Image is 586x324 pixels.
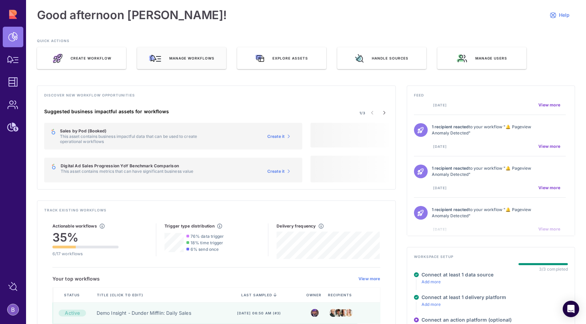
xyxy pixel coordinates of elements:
[97,310,191,316] a: Demo Insight - Dunder Mifflin: Daily Sales
[44,108,302,115] h4: Suggested business impactful assets for workflows
[433,103,447,107] span: [DATE]
[191,240,223,245] span: 18% time trigger
[422,294,506,300] h4: Connect at least 1 delivery platform
[433,144,447,149] span: [DATE]
[59,310,86,316] div: Active
[306,293,323,297] span: Owner
[164,223,215,229] h5: Trigger type distribution
[422,279,441,284] a: Add more
[359,111,365,115] span: 1/3
[432,166,469,171] strong: 1 recipient reacted
[563,301,579,317] div: Open Intercom Messenger
[432,124,534,136] p: to your workflow "🔔 Pageview Anomaly Detected"
[422,317,519,323] h4: Connect an action platform (optional)
[237,311,281,315] span: [DATE] 06:50 am (#3)
[97,293,145,297] span: Title (click to edit)
[60,128,214,134] h5: Sales by Pod (Booked)
[52,53,62,63] img: rocket_launch.e46a70e1.svg
[44,93,389,102] h4: Discover new workflow opportunities
[60,134,214,144] p: This asset contains business impactful data that can be used to create operational workflows
[422,302,441,307] a: Add more
[169,56,215,61] span: Manage workflows
[432,165,534,178] p: to your workflow "🔔 Pageview Anomaly Detected"
[559,12,570,18] span: Help
[71,56,111,61] span: Create Workflow
[422,272,494,278] h4: Connect at least 1 data source
[52,230,67,244] span: 35
[241,293,272,297] span: last sampled
[277,223,316,229] h5: Delivery frequency
[334,309,342,317] img: jim.jpeg
[433,185,447,190] span: [DATE]
[538,185,560,191] span: View more
[539,267,568,272] div: 3/3 completed
[272,56,308,61] span: Explore assets
[191,247,219,252] span: 6% send once
[44,208,389,217] h4: Track existing workflows
[372,56,408,61] span: Handle sources
[345,307,353,319] img: angela.jpeg
[8,304,19,315] img: account-photo
[267,169,285,174] span: Create it
[414,93,568,102] h4: Feed
[328,293,353,297] span: Recipients
[432,124,469,129] strong: 1 recipient reacted
[538,102,560,108] span: View more
[64,293,81,297] span: Status
[340,309,347,316] img: kevin.jpeg
[311,309,319,317] img: michael.jpeg
[52,276,100,282] h5: Your top workflows
[52,251,119,256] p: 6/17 workflows
[267,134,285,139] span: Create it
[358,276,380,282] a: View more
[414,254,568,263] h4: Workspace setup
[37,8,227,22] h1: Good afternoon [PERSON_NAME]!
[52,223,97,229] h5: Actionable workflows
[67,230,78,244] span: %
[432,207,534,219] p: to your workflow "🔔 Pageview Anomaly Detected"
[538,144,560,149] span: View more
[37,38,575,47] h3: QUICK ACTIONS
[475,56,507,61] span: Manage users
[191,234,224,239] span: 76% data trigger
[329,307,337,319] img: creed.jpeg
[432,207,469,212] strong: 1 recipient reacted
